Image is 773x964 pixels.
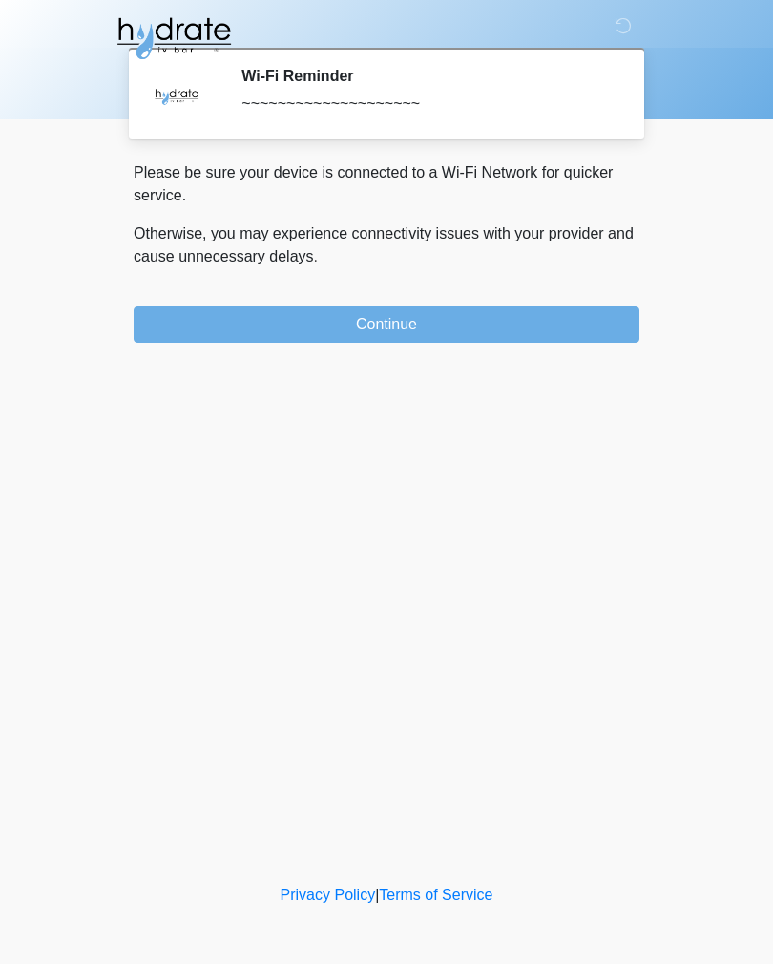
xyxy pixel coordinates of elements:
[314,248,318,264] span: .
[148,67,205,124] img: Agent Avatar
[375,887,379,903] a: |
[241,93,611,115] div: ~~~~~~~~~~~~~~~~~~~~
[134,161,639,207] p: Please be sure your device is connected to a Wi-Fi Network for quicker service.
[115,14,233,62] img: Hydrate IV Bar - Fort Collins Logo
[281,887,376,903] a: Privacy Policy
[379,887,492,903] a: Terms of Service
[134,222,639,268] p: Otherwise, you may experience connectivity issues with your provider and cause unnecessary delays
[134,306,639,343] button: Continue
